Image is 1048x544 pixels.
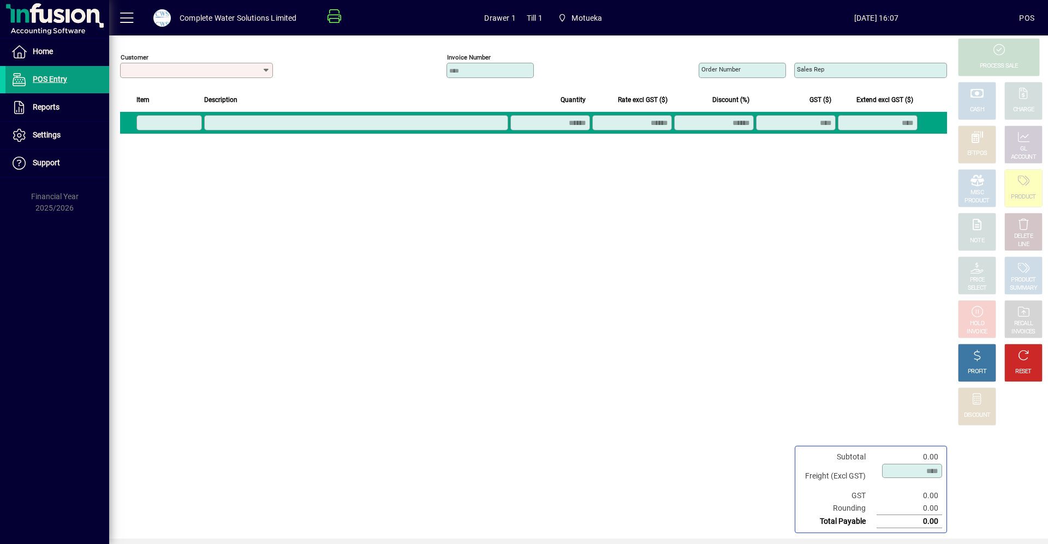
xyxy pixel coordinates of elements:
[553,8,607,28] span: Motueka
[1019,9,1034,27] div: POS
[800,502,877,515] td: Rounding
[1014,320,1033,328] div: RECALL
[712,94,749,106] span: Discount (%)
[1013,106,1034,114] div: CHARGE
[800,463,877,489] td: Freight (Excl GST)
[33,103,59,111] span: Reports
[701,65,741,73] mat-label: Order number
[797,65,824,73] mat-label: Sales rep
[527,9,543,27] span: Till 1
[1018,241,1029,249] div: LINE
[1015,368,1032,376] div: RESET
[968,368,986,376] div: PROFIT
[1020,145,1027,153] div: GL
[964,411,990,420] div: DISCOUNT
[33,158,60,167] span: Support
[180,9,297,27] div: Complete Water Solutions Limited
[877,515,942,528] td: 0.00
[571,9,602,27] span: Motueka
[800,515,877,528] td: Total Payable
[877,502,942,515] td: 0.00
[877,489,942,502] td: 0.00
[968,284,987,292] div: SELECT
[967,328,987,336] div: INVOICE
[204,94,237,106] span: Description
[145,8,180,28] button: Profile
[970,320,984,328] div: HOLD
[800,489,877,502] td: GST
[1011,328,1035,336] div: INVOICES
[447,53,491,61] mat-label: Invoice number
[33,130,61,139] span: Settings
[136,94,150,106] span: Item
[33,47,53,56] span: Home
[5,122,109,149] a: Settings
[970,106,984,114] div: CASH
[1011,276,1035,284] div: PRODUCT
[618,94,668,106] span: Rate excl GST ($)
[809,94,831,106] span: GST ($)
[970,237,984,245] div: NOTE
[1014,232,1033,241] div: DELETE
[980,62,1018,70] div: PROCESS SALE
[121,53,148,61] mat-label: Customer
[970,189,984,197] div: MISC
[5,38,109,65] a: Home
[856,94,913,106] span: Extend excl GST ($)
[484,9,515,27] span: Drawer 1
[1010,284,1037,292] div: SUMMARY
[967,150,987,158] div: EFTPOS
[561,94,586,106] span: Quantity
[733,9,1019,27] span: [DATE] 16:07
[1011,153,1036,162] div: ACCOUNT
[5,94,109,121] a: Reports
[970,276,985,284] div: PRICE
[5,150,109,177] a: Support
[877,451,942,463] td: 0.00
[1011,193,1035,201] div: PRODUCT
[33,75,67,83] span: POS Entry
[800,451,877,463] td: Subtotal
[964,197,989,205] div: PRODUCT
